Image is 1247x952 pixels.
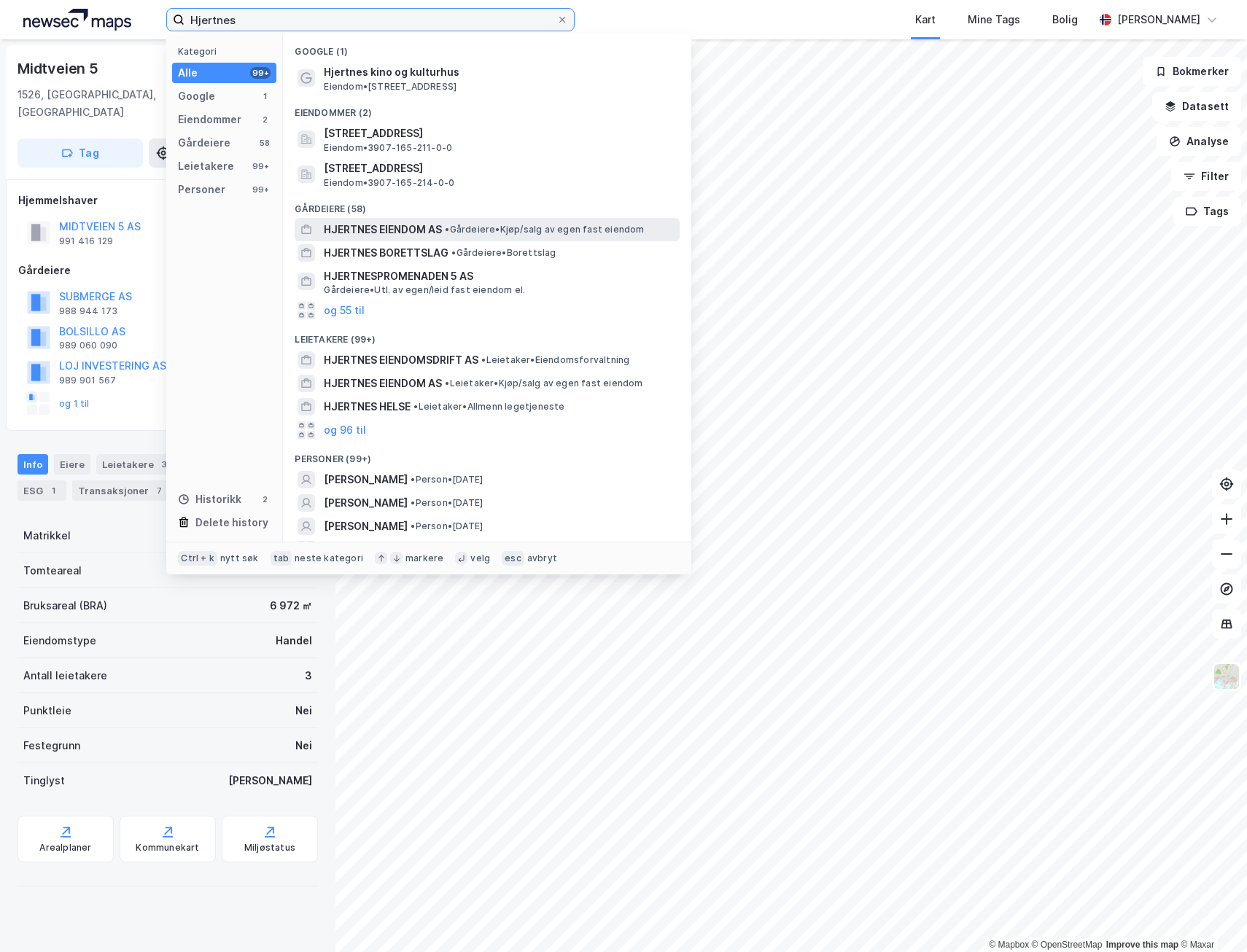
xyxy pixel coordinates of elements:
[445,224,449,235] span: •
[250,184,271,195] div: 99+
[18,57,101,80] div: Midtveien 5
[178,551,217,566] div: Ctrl + k
[502,551,524,566] div: esc
[18,86,251,121] div: 1526, [GEOGRAPHIC_DATA], [GEOGRAPHIC_DATA]
[324,351,478,369] span: HJERTNES EIENDOMSDRIFT AS
[451,247,556,259] span: Gårdeiere • Borettslag
[411,520,483,532] span: Person • [DATE]
[178,46,276,57] div: Kategori
[324,81,457,93] span: Eiendom • [STREET_ADDRESS]
[276,632,312,649] div: Handel
[445,224,644,235] span: Gårdeiere • Kjøp/salg av egen fast eiendom
[250,67,271,79] div: 99+
[195,514,268,531] div: Delete history
[324,518,408,535] span: [PERSON_NAME]
[451,247,456,258] span: •
[1171,162,1241,191] button: Filter
[915,11,936,28] div: Kart
[23,667,107,684] div: Antall leietakere
[136,842,199,854] div: Kommunekart
[413,401,564,413] span: Leietaker • Allmenn legetjeneste
[324,142,452,154] span: Eiendom • 3907-165-211-0-0
[178,181,225,198] div: Personer
[324,160,674,177] span: [STREET_ADDRESS]
[1173,197,1241,226] button: Tags
[18,192,317,209] div: Hjemmelshaver
[220,553,259,564] div: nytt søk
[23,737,80,754] div: Festegrunn
[324,421,366,439] button: og 96 til
[324,268,674,285] span: HJERTNESPROMENADEN 5 AS
[324,398,411,415] span: HJERTNES HELSE
[271,551,292,566] div: tab
[405,553,443,564] div: markere
[283,34,691,61] div: Google (1)
[283,442,691,468] div: Personer (99+)
[23,632,96,649] div: Eiendomstype
[46,483,61,498] div: 1
[178,87,215,105] div: Google
[1152,92,1241,121] button: Datasett
[228,772,312,789] div: [PERSON_NAME]
[324,471,408,488] span: [PERSON_NAME]
[411,520,415,531] span: •
[18,262,317,279] div: Gårdeiere
[1213,663,1240,690] img: Z
[445,378,642,389] span: Leietaker • Kjøp/salg av egen fast eiendom
[23,772,65,789] div: Tinglyst
[178,111,241,128] div: Eiendommer
[283,192,691,218] div: Gårdeiere (58)
[968,11,1020,28] div: Mine Tags
[411,497,483,509] span: Person • [DATE]
[152,483,166,498] div: 7
[59,305,117,317] div: 988 944 173
[184,9,556,31] input: Søk på adresse, matrikkel, gårdeiere, leietakere eller personer
[157,457,171,472] div: 3
[989,940,1029,950] a: Mapbox
[59,235,113,247] div: 991 416 129
[259,90,271,102] div: 1
[1174,882,1247,952] iframe: Chat Widget
[244,842,295,854] div: Miljøstatus
[413,401,418,412] span: •
[18,454,48,475] div: Info
[411,497,415,508] span: •
[1117,11,1200,28] div: [PERSON_NAME]
[470,553,490,564] div: velg
[324,63,674,81] span: Hjertnes kino og kulturhus
[23,9,131,31] img: logo.a4113a55bc3d86da70a041830d287a7e.svg
[259,137,271,149] div: 58
[295,702,312,719] div: Nei
[1032,940,1103,950] a: OpenStreetMap
[178,491,241,508] div: Historikk
[23,527,71,545] div: Matrikkel
[411,474,483,485] span: Person • [DATE]
[324,375,442,392] span: HJERTNES EIENDOM AS
[324,284,525,296] span: Gårdeiere • Utl. av egen/leid fast eiendom el.
[324,125,674,142] span: [STREET_ADDRESS]
[324,244,448,262] span: HJERTNES BORETTSLAG
[59,375,116,386] div: 989 901 567
[481,354,486,365] span: •
[1143,57,1241,86] button: Bokmerker
[59,340,117,351] div: 989 060 090
[481,354,629,366] span: Leietaker • Eiendomsforvaltning
[250,160,271,172] div: 99+
[295,553,363,564] div: neste kategori
[259,114,271,125] div: 2
[39,842,91,854] div: Arealplaner
[283,322,691,348] div: Leietakere (99+)
[259,493,271,505] div: 2
[305,667,312,684] div: 3
[54,454,90,475] div: Eiere
[527,553,557,564] div: avbryt
[411,474,415,485] span: •
[23,702,71,719] div: Punktleie
[324,221,442,238] span: HJERTNES EIENDOM AS
[1157,127,1241,156] button: Analyse
[96,454,177,475] div: Leietakere
[324,177,454,189] span: Eiendom • 3907-165-214-0-0
[23,597,107,614] div: Bruksareal (BRA)
[23,562,82,580] div: Tomteareal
